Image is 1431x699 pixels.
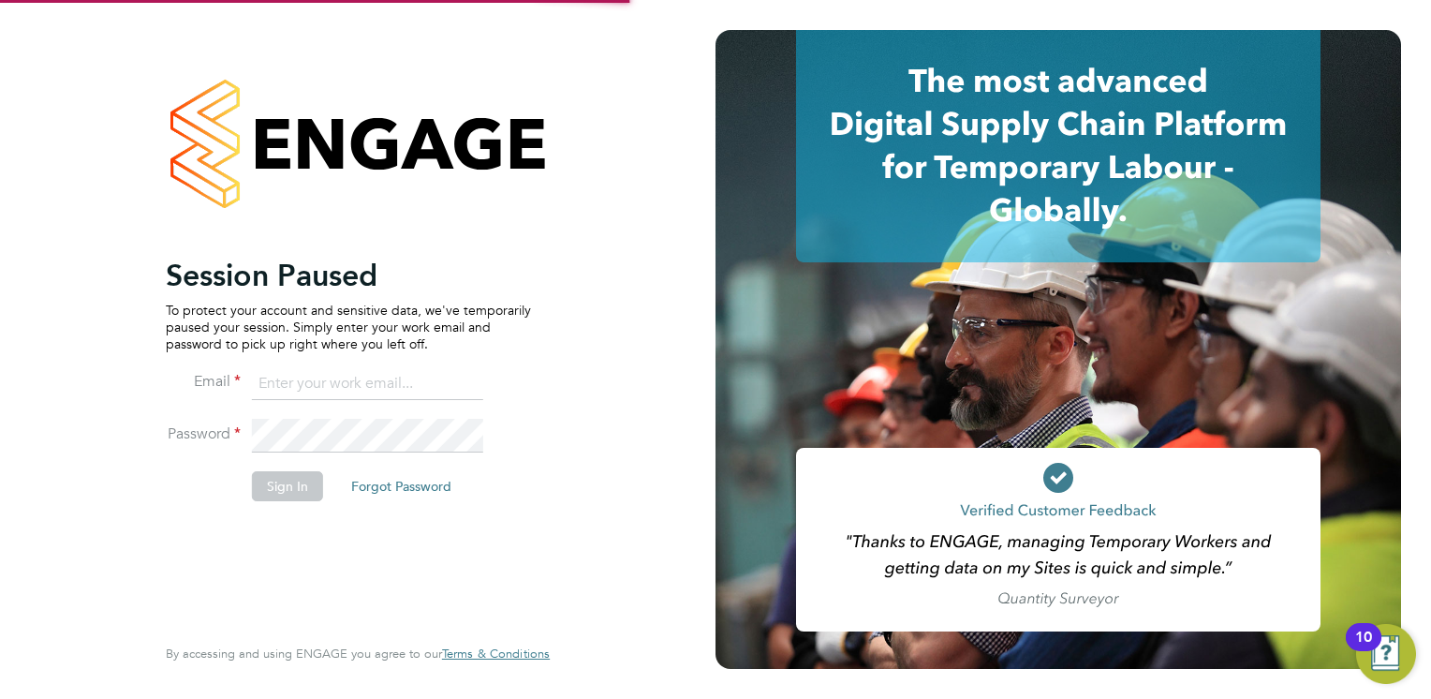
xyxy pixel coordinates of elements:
button: Forgot Password [336,471,466,501]
button: Open Resource Center, 10 new notifications [1356,624,1416,684]
a: Terms & Conditions [442,647,550,662]
button: Sign In [252,471,323,501]
span: By accessing and using ENGAGE you agree to our [166,646,550,662]
p: To protect your account and sensitive data, we've temporarily paused your session. Simply enter y... [166,302,531,353]
label: Password [166,424,241,444]
input: Enter your work email... [252,367,483,401]
div: 10 [1355,637,1372,662]
h2: Session Paused [166,257,531,294]
span: Terms & Conditions [442,646,550,662]
label: Email [166,372,241,392]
